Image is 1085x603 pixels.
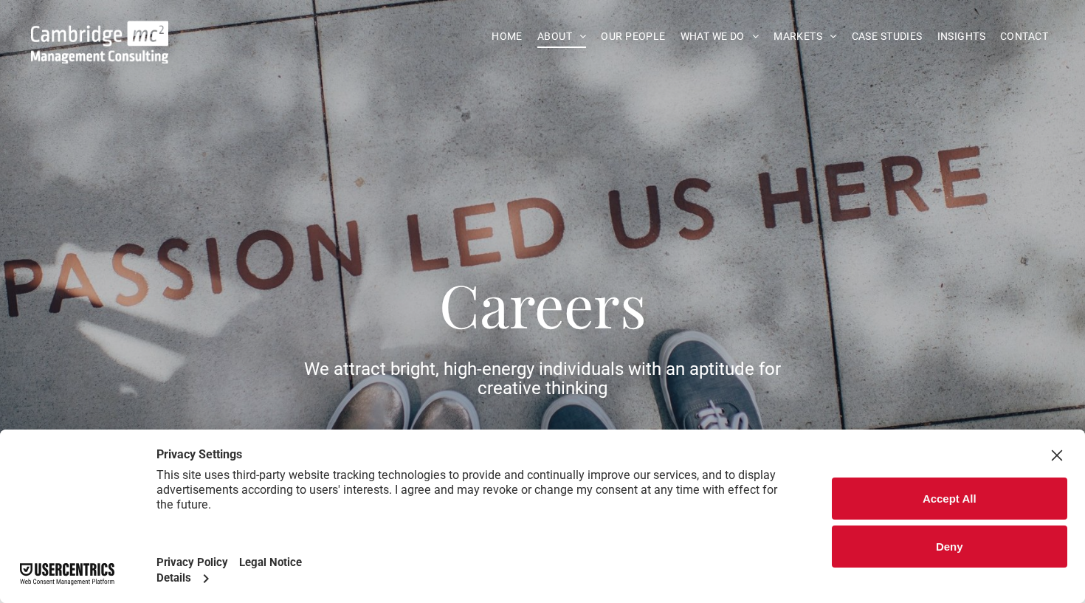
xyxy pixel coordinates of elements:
[844,25,930,48] a: CASE STUDIES
[593,25,672,48] a: OUR PEOPLE
[439,264,647,343] span: Careers
[31,23,168,38] a: Your Business Transformed | Cambridge Management Consulting
[31,21,168,63] img: Go to Homepage
[766,25,844,48] a: MARKETS
[993,25,1055,48] a: CONTACT
[673,25,767,48] a: WHAT WE DO
[484,25,530,48] a: HOME
[930,25,993,48] a: INSIGHTS
[304,359,781,399] span: We attract bright, high-energy individuals with an aptitude for creative thinking
[530,25,594,48] a: ABOUT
